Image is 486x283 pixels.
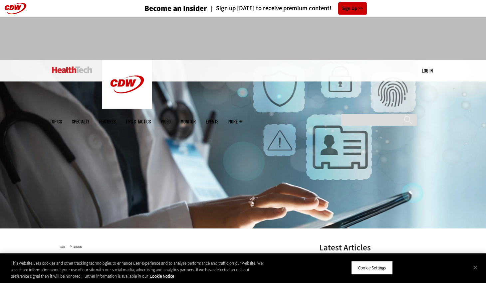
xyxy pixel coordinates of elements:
a: Features [99,119,116,124]
a: MonITor [181,119,196,124]
span: Topics [50,119,62,124]
span: More [228,119,242,124]
button: Cookie Settings [351,261,393,275]
a: Security [73,253,95,259]
a: CDW [102,104,152,111]
a: Log in [422,68,433,73]
img: Home [102,60,152,109]
a: Home [60,246,65,248]
div: This website uses cookies and other tracking technologies to enhance user experience and to analy... [11,260,267,280]
h3: Latest Articles [319,243,419,252]
a: Sign Up [338,2,367,15]
img: Home [52,67,92,73]
a: Tips & Tactics [125,119,151,124]
a: More information about your privacy [150,273,174,279]
a: Sign up [DATE] to receive premium content! [207,5,332,12]
span: Specialty [72,119,89,124]
a: Security [74,246,82,248]
a: Become an Insider [120,5,207,12]
a: Events [206,119,218,124]
iframe: advertisement [122,23,364,53]
button: Close [468,260,483,275]
a: Video [161,119,171,124]
h3: Become an Insider [144,5,207,12]
div: » [60,243,302,249]
div: User menu [422,67,433,74]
